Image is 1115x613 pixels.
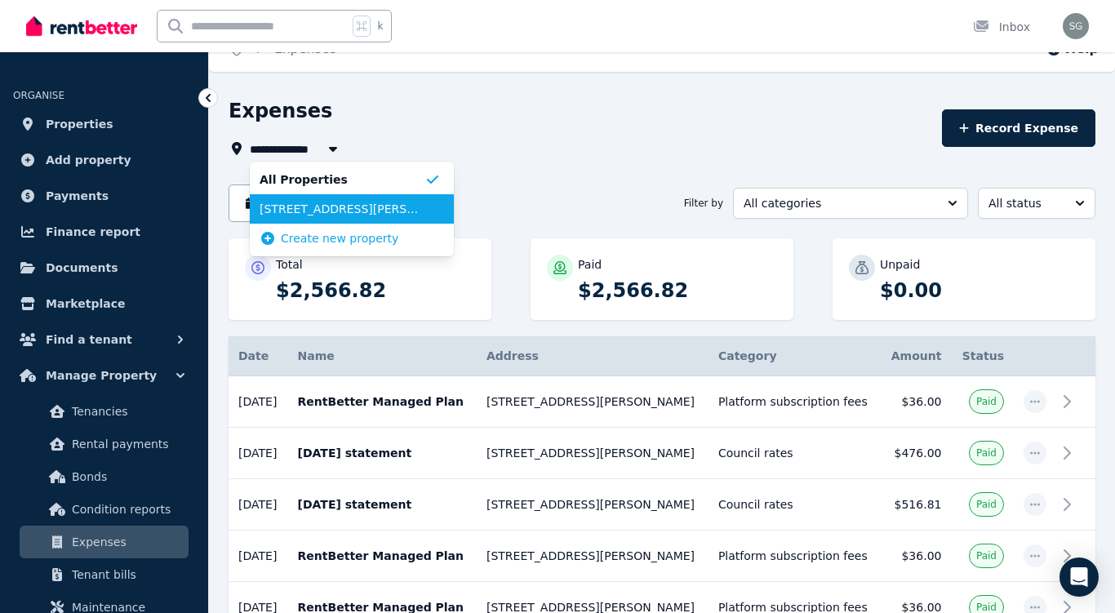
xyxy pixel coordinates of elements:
[13,180,195,212] a: Payments
[976,498,997,511] span: Paid
[72,565,182,584] span: Tenant bills
[20,395,189,428] a: Tenancies
[709,428,880,479] td: Council rates
[46,222,140,242] span: Finance report
[684,197,723,210] span: Filter by
[988,195,1062,211] span: All status
[26,14,137,38] img: RentBetter
[13,287,195,320] a: Marketplace
[976,446,997,460] span: Paid
[13,359,195,392] button: Manage Property
[281,230,398,247] span: Create new property
[880,336,951,376] th: Amount
[377,20,383,33] span: k
[46,294,125,313] span: Marketplace
[978,188,1095,219] button: All status
[477,376,709,428] td: [STREET_ADDRESS][PERSON_NAME]
[260,201,424,217] span: [STREET_ADDRESS][PERSON_NAME]
[942,109,1095,147] button: Record Expense
[951,336,1014,376] th: Status
[298,445,467,461] p: [DATE] statement
[976,395,997,408] span: Paid
[46,186,109,206] span: Payments
[298,496,467,513] p: [DATE] statement
[46,366,157,385] span: Manage Property
[578,278,777,304] p: $2,566.82
[229,98,332,124] h1: Expenses
[13,251,195,284] a: Documents
[733,188,968,219] button: All categories
[1059,557,1099,597] div: Open Intercom Messenger
[477,428,709,479] td: [STREET_ADDRESS][PERSON_NAME]
[709,376,880,428] td: Platform subscription fees
[744,195,935,211] span: All categories
[477,336,709,376] th: Address
[276,256,303,273] p: Total
[13,215,195,248] a: Finance report
[880,278,1079,304] p: $0.00
[13,144,195,176] a: Add property
[709,336,880,376] th: Category
[298,548,467,564] p: RentBetter Managed Plan
[1063,13,1089,39] img: Sarah Garcia
[229,428,288,479] td: [DATE]
[20,526,189,558] a: Expenses
[260,171,424,188] span: All Properties
[72,532,182,552] span: Expenses
[880,531,951,582] td: $36.00
[72,500,182,519] span: Condition reports
[20,460,189,493] a: Bonds
[229,184,337,222] button: Date filter
[20,558,189,591] a: Tenant bills
[20,428,189,460] a: Rental payments
[13,323,195,356] button: Find a tenant
[13,108,195,140] a: Properties
[46,258,118,278] span: Documents
[477,479,709,531] td: [STREET_ADDRESS][PERSON_NAME]
[72,434,182,454] span: Rental payments
[298,393,467,410] p: RentBetter Managed Plan
[477,531,709,582] td: [STREET_ADDRESS][PERSON_NAME]
[880,479,951,531] td: $516.81
[46,150,131,170] span: Add property
[46,330,132,349] span: Find a tenant
[13,90,64,101] span: ORGANISE
[976,549,997,562] span: Paid
[20,493,189,526] a: Condition reports
[229,531,288,582] td: [DATE]
[229,376,288,428] td: [DATE]
[709,479,880,531] td: Council rates
[72,402,182,421] span: Tenancies
[973,19,1030,35] div: Inbox
[880,256,920,273] p: Unpaid
[288,336,477,376] th: Name
[229,336,288,376] th: Date
[46,114,113,134] span: Properties
[229,479,288,531] td: [DATE]
[72,467,182,486] span: Bonds
[709,531,880,582] td: Platform subscription fees
[276,278,475,304] p: $2,566.82
[880,428,951,479] td: $476.00
[578,256,602,273] p: Paid
[880,376,951,428] td: $36.00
